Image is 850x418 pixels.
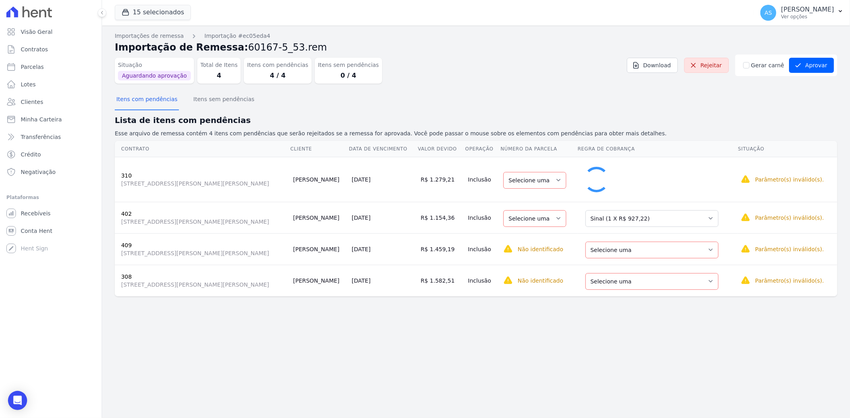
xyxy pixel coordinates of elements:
div: Open Intercom Messenger [8,391,27,410]
button: 15 selecionados [115,5,191,20]
dd: 4 / 4 [247,71,308,80]
span: Transferências [21,133,61,141]
a: Parcelas [3,59,98,75]
div: Plataformas [6,193,95,202]
button: Itens sem pendências [192,90,256,110]
button: Itens com pendências [115,90,179,110]
td: [PERSON_NAME] [290,265,349,296]
span: [STREET_ADDRESS][PERSON_NAME][PERSON_NAME] [121,249,287,257]
button: Aprovar [789,58,834,73]
td: Inclusão [465,233,501,265]
span: AS [765,10,772,16]
span: [STREET_ADDRESS][PERSON_NAME][PERSON_NAME] [121,281,287,289]
td: Inclusão [465,202,501,233]
span: Recebíveis [21,209,51,217]
dt: Total de Itens [200,61,238,69]
td: R$ 1.279,21 [418,157,465,202]
span: [STREET_ADDRESS][PERSON_NAME][PERSON_NAME] [121,218,287,226]
p: Parâmetro(s) inválido(s). [755,214,824,222]
span: Parcelas [21,63,44,71]
span: Aguardando aprovação [118,71,191,80]
button: AS [PERSON_NAME] Ver opções [754,2,850,24]
th: Cliente [290,141,349,157]
a: Importações de remessa [115,32,184,40]
td: Inclusão [465,157,501,202]
a: Crédito [3,146,98,162]
td: [DATE] [349,157,418,202]
p: Parâmetro(s) inválido(s). [755,245,824,253]
p: Não identificado [518,277,563,285]
span: 60167-5_53.rem [248,42,327,53]
span: Contratos [21,45,48,53]
p: Ver opções [781,14,834,20]
td: [DATE] [349,265,418,296]
span: Conta Hent [21,227,52,235]
p: Esse arquivo de remessa contém 4 itens com pendências que serão rejeitados se a remessa for aprov... [115,129,837,138]
span: Visão Geral [21,28,53,36]
td: R$ 1.459,19 [418,233,465,265]
a: 402 [121,211,132,217]
p: Parâmetro(s) inválido(s). [755,277,824,285]
span: [STREET_ADDRESS][PERSON_NAME][PERSON_NAME] [121,180,287,188]
a: Visão Geral [3,24,98,40]
span: Minha Carteira [21,115,62,123]
a: Rejeitar [684,58,729,73]
td: [PERSON_NAME] [290,157,349,202]
th: Situação [738,141,837,157]
p: Não identificado [518,245,563,253]
td: R$ 1.154,36 [418,202,465,233]
td: [PERSON_NAME] [290,233,349,265]
td: [PERSON_NAME] [290,202,349,233]
dt: Situação [118,61,191,69]
label: Gerar carnê [751,61,784,70]
a: 409 [121,242,132,248]
a: Contratos [3,41,98,57]
a: Lotes [3,76,98,92]
td: [DATE] [349,202,418,233]
span: Crédito [21,150,41,158]
a: 310 [121,172,132,179]
a: Conta Hent [3,223,98,239]
p: Parâmetro(s) inválido(s). [755,176,824,184]
dd: 4 [200,71,238,80]
nav: Breadcrumb [115,32,837,40]
dt: Itens com pendências [247,61,308,69]
h2: Lista de itens com pendências [115,114,837,126]
th: Contrato [115,141,290,157]
a: Negativação [3,164,98,180]
td: [DATE] [349,233,418,265]
span: Lotes [21,80,36,88]
dd: 0 / 4 [318,71,379,80]
a: Recebíveis [3,205,98,221]
span: Negativação [21,168,56,176]
th: Operação [465,141,501,157]
dt: Itens sem pendências [318,61,379,69]
th: Regra de Cobrança [577,141,738,157]
a: Download [627,58,678,73]
span: Clientes [21,98,43,106]
a: Transferências [3,129,98,145]
th: Valor devido [418,141,465,157]
th: Número da Parcela [500,141,577,157]
td: R$ 1.582,51 [418,265,465,296]
a: Clientes [3,94,98,110]
h2: Importação de Remessa: [115,40,837,55]
a: Importação #ec05eda4 [204,32,270,40]
a: 308 [121,273,132,280]
td: Inclusão [465,265,501,296]
p: [PERSON_NAME] [781,6,834,14]
a: Minha Carteira [3,111,98,127]
th: Data de Vencimento [349,141,418,157]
